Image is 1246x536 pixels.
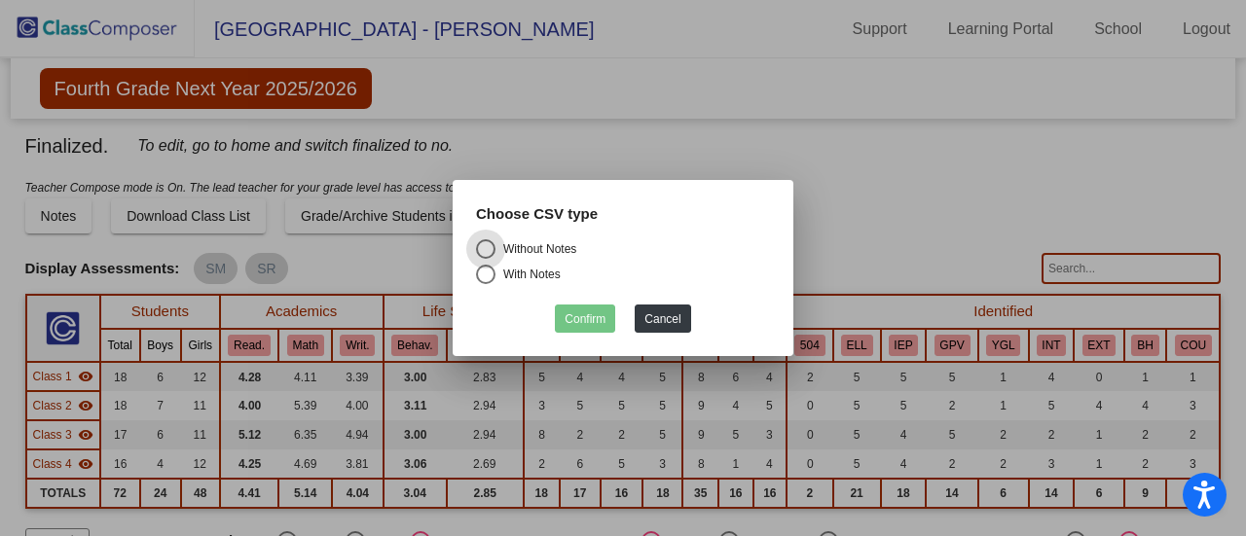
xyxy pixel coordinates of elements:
[555,304,615,333] button: Confirm
[635,304,690,333] button: Cancel
[495,240,576,258] div: Without Notes
[476,239,770,290] mat-radio-group: Select an option
[476,203,598,226] label: Choose CSV type
[495,266,561,283] div: With Notes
